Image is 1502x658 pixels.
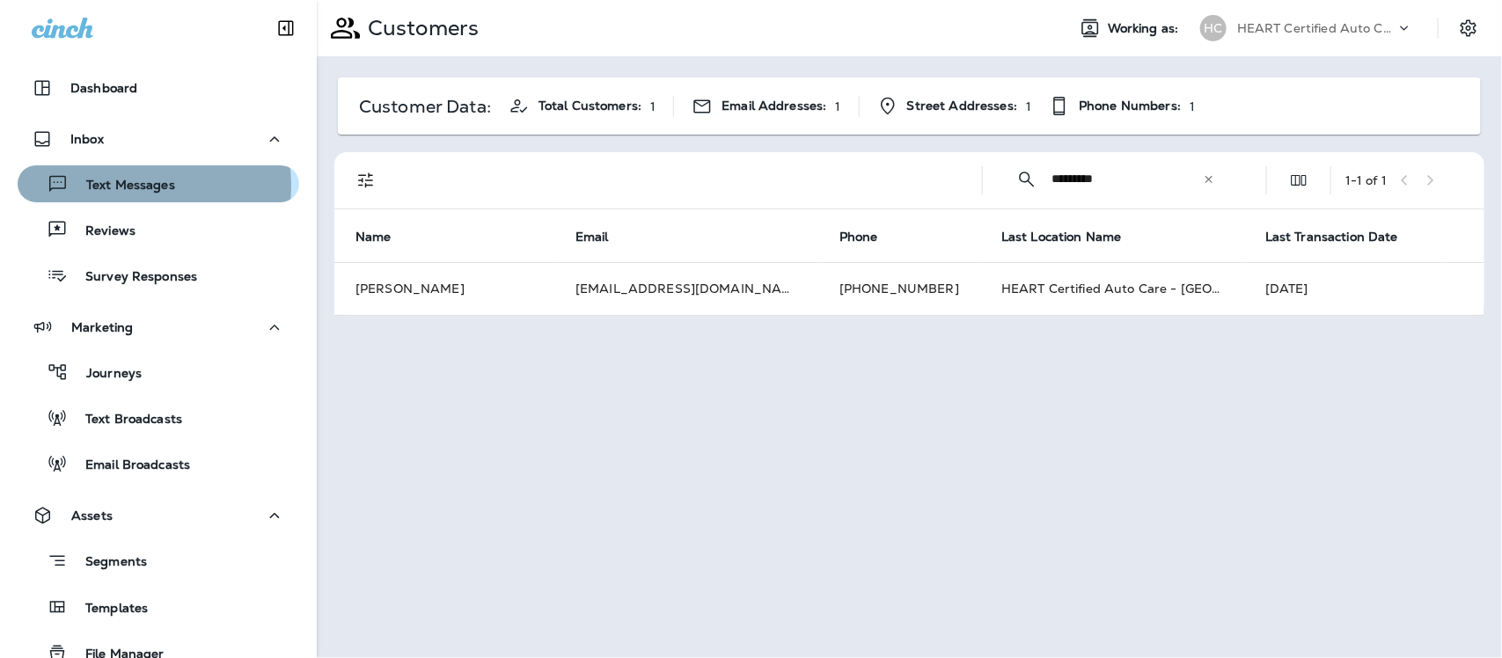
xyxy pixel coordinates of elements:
[69,178,175,194] p: Text Messages
[575,229,632,245] span: Email
[1190,99,1195,113] p: 1
[70,132,104,146] p: Inbox
[18,589,299,625] button: Templates
[68,457,190,474] p: Email Broadcasts
[1345,173,1387,187] div: 1 - 1 of 1
[68,554,147,572] p: Segments
[818,262,980,315] td: [PHONE_NUMBER]
[18,354,299,391] button: Journeys
[261,11,311,46] button: Collapse Sidebar
[18,399,299,436] button: Text Broadcasts
[71,320,133,334] p: Marketing
[18,257,299,294] button: Survey Responses
[1265,229,1421,245] span: Last Transaction Date
[18,445,299,482] button: Email Broadcasts
[836,99,841,113] p: 1
[1265,230,1398,245] span: Last Transaction Date
[18,121,299,157] button: Inbox
[839,230,878,245] span: Phone
[1200,15,1227,41] div: HC
[839,229,901,245] span: Phone
[18,211,299,248] button: Reviews
[650,99,656,113] p: 1
[18,542,299,580] button: Segments
[359,99,491,113] p: Customer Data:
[575,230,609,245] span: Email
[1108,21,1183,36] span: Working as:
[348,163,384,198] button: Filters
[68,601,148,618] p: Templates
[722,99,826,113] span: Email Addresses:
[334,262,554,315] td: [PERSON_NAME]
[68,412,182,428] p: Text Broadcasts
[907,99,1017,113] span: Street Addresses:
[554,262,818,315] td: [EMAIL_ADDRESS][DOMAIN_NAME]
[539,99,641,113] span: Total Customers:
[68,269,197,286] p: Survey Responses
[71,508,113,523] p: Assets
[1001,281,1317,296] span: HEART Certified Auto Care - [GEOGRAPHIC_DATA]
[1001,229,1145,245] span: Last Location Name
[1244,262,1484,315] td: [DATE]
[18,70,299,106] button: Dashboard
[18,165,299,202] button: Text Messages
[18,498,299,533] button: Assets
[18,310,299,345] button: Marketing
[68,223,136,240] p: Reviews
[355,230,392,245] span: Name
[355,229,414,245] span: Name
[69,366,142,383] p: Journeys
[1453,12,1484,44] button: Settings
[1001,230,1122,245] span: Last Location Name
[1026,99,1031,113] p: 1
[1281,163,1316,198] button: Edit Fields
[70,81,137,95] p: Dashboard
[1237,21,1396,35] p: HEART Certified Auto Care
[1009,162,1044,197] button: Collapse Search
[1079,99,1181,113] span: Phone Numbers:
[361,15,479,41] p: Customers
